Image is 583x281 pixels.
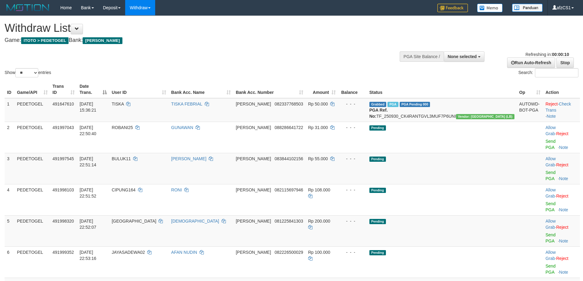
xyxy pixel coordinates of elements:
[112,125,133,130] span: ROBANI25
[80,219,96,230] span: [DATE] 22:52:07
[556,194,568,198] a: Reject
[507,57,555,68] a: Run Auto-Refresh
[367,81,517,98] th: Status
[171,187,182,192] a: RONI
[545,219,555,230] a: Allow Grab
[21,37,69,44] span: ITOTO > PEDETOGEL
[535,68,578,77] input: Search:
[112,156,131,161] span: BULUK11
[308,156,328,161] span: Rp 55.000
[518,68,578,77] label: Search:
[171,102,202,106] a: TISKA FEBRIAL
[559,145,568,150] a: Note
[400,102,430,107] span: PGA Pending
[517,81,543,98] th: Op: activate to sort column ascending
[308,102,328,106] span: Rp 50.000
[545,125,555,136] a: Allow Grab
[5,81,14,98] th: ID
[556,162,568,167] a: Reject
[171,219,219,224] a: [DEMOGRAPHIC_DATA]
[552,52,569,57] strong: 00:00:10
[308,219,330,224] span: Rp 200.000
[112,250,145,255] span: JAYASADEWA02
[236,156,271,161] span: [PERSON_NAME]
[53,250,74,255] span: 491999352
[341,101,364,107] div: - - -
[5,3,51,12] img: MOTION_logo.png
[308,250,330,255] span: Rp 100.000
[338,81,367,98] th: Balance
[5,98,14,122] td: 1
[275,102,303,106] span: Copy 082337768503 to clipboard
[5,122,14,153] td: 2
[233,81,305,98] th: Bank Acc. Number: activate to sort column ascending
[545,170,555,181] a: Send PGA
[559,207,568,212] a: Note
[543,153,580,184] td: ·
[556,225,568,230] a: Reject
[5,37,383,43] h4: Game: Bank:
[547,114,556,119] a: Note
[171,156,206,161] a: [PERSON_NAME]
[559,176,568,181] a: Note
[543,246,580,278] td: ·
[477,4,503,12] img: Button%20Memo.svg
[112,102,124,106] span: TISKA
[14,215,50,246] td: PEDETOGEL
[556,131,568,136] a: Reject
[545,156,556,167] span: ·
[275,250,303,255] span: Copy 082226500029 to clipboard
[14,122,50,153] td: PEDETOGEL
[14,153,50,184] td: PEDETOGEL
[14,246,50,278] td: PEDETOGEL
[5,215,14,246] td: 5
[53,219,74,224] span: 491998320
[387,102,398,107] span: Marked by afzCS1
[543,81,580,98] th: Action
[556,57,574,68] a: Stop
[369,188,386,193] span: Pending
[236,125,271,130] span: [PERSON_NAME]
[545,201,555,212] a: Send PGA
[341,249,364,255] div: - - -
[236,102,271,106] span: [PERSON_NAME]
[517,98,543,122] td: AUTOWD-BOT-PGA
[80,187,96,198] span: [DATE] 22:51:52
[448,54,477,59] span: None selected
[50,81,77,98] th: Trans ID: activate to sort column ascending
[545,250,556,261] span: ·
[543,184,580,215] td: ·
[109,81,169,98] th: User ID: activate to sort column ascending
[169,81,233,98] th: Bank Acc. Name: activate to sort column ascending
[53,187,74,192] span: 491998103
[545,264,555,275] a: Send PGA
[525,52,569,57] span: Refreshing in:
[308,125,328,130] span: Rp 31.000
[5,22,383,34] h1: Withdraw List
[236,250,271,255] span: [PERSON_NAME]
[171,250,197,255] a: AFAN NUDIN
[53,125,74,130] span: 491997043
[545,187,555,198] a: Allow Grab
[369,157,386,162] span: Pending
[80,156,96,167] span: [DATE] 22:51:14
[80,102,96,113] span: [DATE] 15:36:21
[543,215,580,246] td: ·
[306,81,338,98] th: Amount: activate to sort column ascending
[14,81,50,98] th: Game/API: activate to sort column ascending
[437,4,468,12] img: Feedback.jpg
[77,81,109,98] th: Date Trans.: activate to sort column descending
[369,250,386,255] span: Pending
[545,139,555,150] a: Send PGA
[545,250,555,261] a: Allow Grab
[308,187,330,192] span: Rp 108.000
[15,68,38,77] select: Showentries
[545,232,555,243] a: Send PGA
[341,124,364,131] div: - - -
[369,125,386,131] span: Pending
[5,68,51,77] label: Show entries
[341,156,364,162] div: - - -
[543,98,580,122] td: · ·
[112,219,156,224] span: [GEOGRAPHIC_DATA]
[400,51,444,62] div: PGA Site Balance /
